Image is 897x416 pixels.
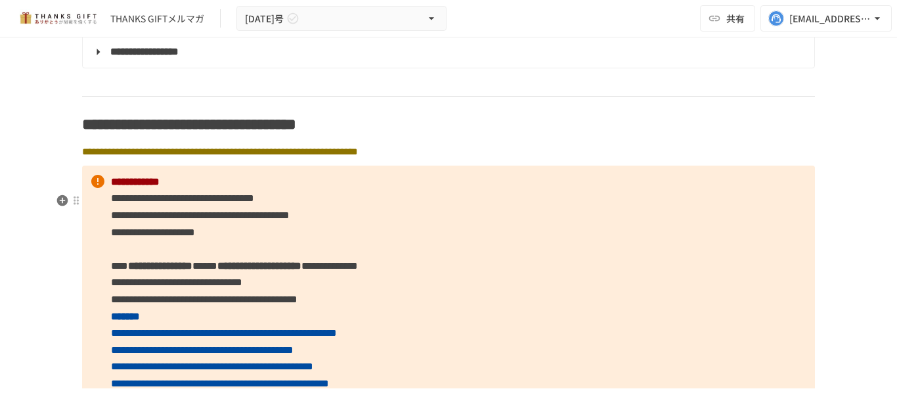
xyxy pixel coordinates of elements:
span: [DATE]号 [245,11,284,27]
button: [DATE]号 [236,6,447,32]
button: 共有 [700,5,755,32]
img: mMP1OxWUAhQbsRWCurg7vIHe5HqDpP7qZo7fRoNLXQh [16,8,100,29]
div: [EMAIL_ADDRESS][DOMAIN_NAME] [789,11,871,27]
button: [EMAIL_ADDRESS][DOMAIN_NAME] [760,5,892,32]
div: THANKS GIFTメルマガ [110,12,204,26]
span: 共有 [726,11,745,26]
